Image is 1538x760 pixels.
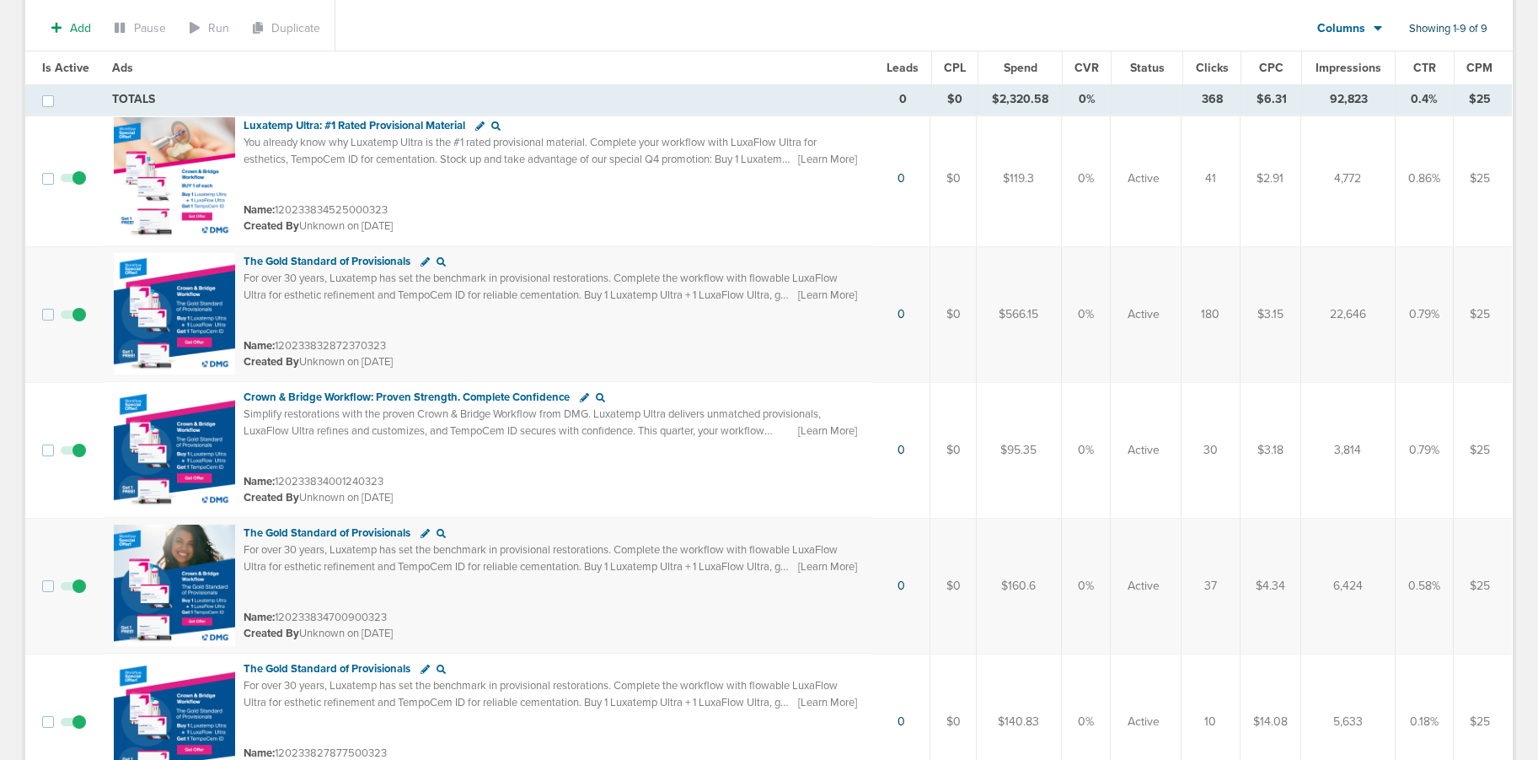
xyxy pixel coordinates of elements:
[1259,61,1283,75] span: CPC
[1454,84,1512,115] td: $25
[1454,246,1512,382] td: $25
[244,475,383,488] small: 120233834001240323
[244,407,821,454] span: Simplify restorations with the proven Crown & Bridge Workflow from DMG. Luxatemp Ultra delivers u...
[930,246,977,382] td: $0
[1302,84,1396,115] td: 92,823
[930,382,977,518] td: $0
[42,61,89,75] span: Is Active
[1454,382,1512,518] td: $25
[114,389,235,510] img: Ad image
[244,219,299,233] span: Created By
[944,61,966,75] span: CPL
[1182,518,1241,654] td: 37
[1130,61,1165,75] span: Status
[244,339,386,353] small: 120233832872370323
[1061,110,1111,247] td: 0%
[112,61,133,75] span: Ads
[1182,110,1241,247] td: 41
[114,253,235,375] img: Ad image
[1396,84,1454,115] td: 0.4%
[1061,518,1111,654] td: 0%
[930,110,977,247] td: $0
[1061,246,1111,382] td: 0%
[1300,382,1395,518] td: 3,814
[798,695,857,710] span: [Learn More]
[244,272,838,318] span: For over 30 years, Luxatemp has set the benchmark in provisional restorations. Complete the workf...
[1182,246,1241,382] td: 180
[1196,61,1229,75] span: Clicks
[114,117,235,239] img: Ad image
[1241,84,1302,115] td: $6.31
[1240,110,1300,247] td: $2.91
[1395,382,1454,518] td: 0.79%
[930,518,977,654] td: $0
[898,307,905,321] a: 0
[244,611,387,624] small: 120233834700900323
[978,84,1063,115] td: $2,320.58
[244,543,838,590] span: For over 30 years, Luxatemp has set the benchmark in provisional restorations. Complete the workf...
[1063,84,1112,115] td: 0%
[1128,714,1160,730] span: Active
[1182,382,1241,518] td: 30
[1413,61,1436,75] span: CTR
[244,355,299,369] span: Created By
[1395,110,1454,247] td: 0.86%
[1004,61,1037,75] span: Spend
[244,203,275,217] span: Name:
[931,84,978,115] td: $0
[1300,518,1395,654] td: 6,424
[1466,61,1492,75] span: CPM
[1128,306,1160,323] span: Active
[1128,442,1160,459] span: Active
[244,611,275,624] span: Name:
[977,382,1061,518] td: $95.35
[244,218,393,234] small: Unknown on [DATE]
[798,559,857,574] span: [Learn More]
[114,525,235,646] img: Ad image
[1074,61,1099,75] span: CVR
[102,84,875,115] td: TOTALS
[1454,518,1512,654] td: $25
[244,255,410,268] span: The Gold Standard of Provisionals
[1061,382,1111,518] td: 0%
[244,662,410,676] span: The Gold Standard of Provisionals
[887,61,919,75] span: Leads
[244,490,393,505] small: Unknown on [DATE]
[898,579,905,593] a: 0
[1240,382,1300,518] td: $3.18
[1128,170,1160,187] span: Active
[798,288,857,303] span: [Learn More]
[244,747,275,760] span: Name:
[1395,518,1454,654] td: 0.58%
[244,203,388,217] small: 120233834525000323
[1395,246,1454,382] td: 0.79%
[1316,61,1381,75] span: Impressions
[1240,518,1300,654] td: $4.34
[1409,22,1487,36] span: Showing 1-9 of 9
[244,119,465,132] span: Luxatemp Ultra: #1 Rated Provisional Material
[244,354,393,369] small: Unknown on [DATE]
[977,110,1061,247] td: $119.3
[244,391,570,404] span: Crown & Bridge Workflow: Proven Strength. Complete Confidence
[244,679,838,725] span: For over 30 years, Luxatemp has set the benchmark in provisional restorations. Complete the workf...
[244,136,817,182] span: You already know why Luxatemp Ultra is the #1 rated provisional material. Complete your workflow ...
[1300,246,1395,382] td: 22,646
[244,626,393,641] small: Unknown on [DATE]
[244,339,275,353] span: Name:
[1183,84,1241,115] td: 368
[244,526,410,540] span: The Gold Standard of Provisionals
[70,21,91,35] span: Add
[244,475,275,488] span: Name:
[42,16,100,40] button: Add
[1317,20,1365,37] span: Columns
[977,518,1061,654] td: $160.6
[1240,246,1300,382] td: $3.15
[244,491,299,504] span: Created By
[874,84,931,115] td: 0
[798,423,857,439] span: [Learn More]
[977,246,1061,382] td: $566.15
[898,443,905,457] a: 0
[244,627,299,640] span: Created By
[898,171,905,186] a: 0
[244,747,387,760] small: 120233827877500323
